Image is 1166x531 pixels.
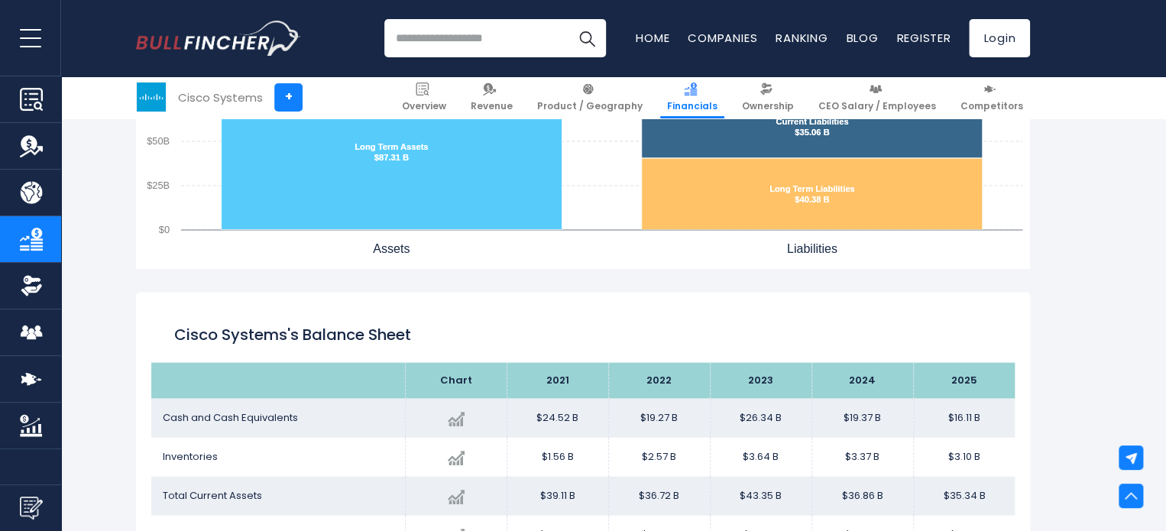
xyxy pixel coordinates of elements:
[608,363,710,399] th: 2022
[811,399,913,438] td: $19.37 B
[896,30,951,46] a: Register
[667,100,717,112] span: Financials
[178,89,263,106] div: Cisco Systems
[137,83,166,112] img: CSCO logo
[355,142,428,162] text: Long Term Assets $87.31 B
[742,100,794,112] span: Ownership
[464,76,520,118] a: Revenue
[471,100,513,112] span: Revenue
[688,30,757,46] a: Companies
[608,438,710,477] td: $2.57 B
[776,30,828,46] a: Ranking
[787,242,837,255] text: Liabilities
[507,363,608,399] th: 2021
[507,477,608,516] td: $39.11 B
[608,477,710,516] td: $36.72 B
[159,224,170,235] text: $0
[710,399,811,438] td: $26.34 B
[846,30,878,46] a: Blog
[373,242,410,255] text: Assets
[769,184,855,204] text: Long Term Liabilities $40.38 B
[960,100,1023,112] span: Competitors
[274,83,303,112] a: +
[136,21,301,56] img: Bullfincher logo
[913,363,1015,399] th: 2025
[507,438,608,477] td: $1.56 B
[395,76,453,118] a: Overview
[537,100,643,112] span: Product / Geography
[530,76,649,118] a: Product / Geography
[811,438,913,477] td: $3.37 B
[811,477,913,516] td: $36.86 B
[608,399,710,438] td: $19.27 B
[913,477,1015,516] td: $35.34 B
[174,323,992,346] h2: Cisco Systems's Balance Sheet
[636,30,669,46] a: Home
[818,100,936,112] span: CEO Salary / Employees
[660,76,724,118] a: Financials
[710,477,811,516] td: $43.35 B
[969,19,1030,57] a: Login
[710,438,811,477] td: $3.64 B
[20,274,43,297] img: Ownership
[811,76,943,118] a: CEO Salary / Employees
[405,363,507,399] th: Chart
[811,363,913,399] th: 2024
[147,135,170,147] text: $50B
[568,19,606,57] button: Search
[163,488,262,503] span: Total Current Assets
[913,399,1015,438] td: $16.11 B
[913,438,1015,477] td: $3.10 B
[954,76,1030,118] a: Competitors
[710,363,811,399] th: 2023
[147,180,170,191] text: $25B
[507,399,608,438] td: $24.52 B
[402,100,446,112] span: Overview
[163,410,298,425] span: Cash and Cash Equivalents
[136,21,300,56] a: Go to homepage
[735,76,801,118] a: Ownership
[163,449,218,464] span: Inventories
